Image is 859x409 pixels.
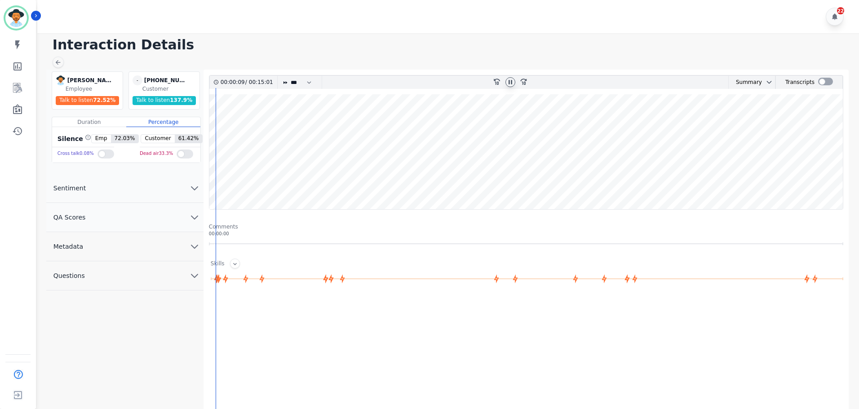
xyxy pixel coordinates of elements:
[46,203,204,232] button: QA Scores chevron down
[46,242,90,251] span: Metadata
[766,79,773,86] svg: chevron down
[729,76,762,89] div: Summary
[111,135,139,143] span: 72.03 %
[221,76,245,89] div: 00:00:09
[142,85,198,92] div: Customer
[189,183,200,194] svg: chevron down
[46,213,93,222] span: QA Scores
[140,147,173,160] div: Dead air 33.3 %
[209,230,843,237] div: 00:00:00
[189,212,200,223] svg: chevron down
[209,223,843,230] div: Comments
[46,261,204,290] button: Questions chevron down
[837,7,844,14] div: 22
[92,135,111,143] span: Emp
[67,75,112,85] div: [PERSON_NAME]
[221,76,275,89] div: /
[133,75,142,85] span: -
[46,174,204,203] button: Sentiment chevron down
[762,79,773,86] button: chevron down
[189,270,200,281] svg: chevron down
[247,76,272,89] div: 00:15:01
[5,7,27,29] img: Bordered avatar
[46,184,93,193] span: Sentiment
[785,76,815,89] div: Transcripts
[211,260,225,268] div: Skills
[126,117,200,127] div: Percentage
[189,241,200,252] svg: chevron down
[170,97,192,103] span: 137.9 %
[46,232,204,261] button: Metadata chevron down
[93,97,115,103] span: 72.52 %
[133,96,196,105] div: Talk to listen
[56,134,91,143] div: Silence
[141,135,174,143] span: Customer
[46,271,92,280] span: Questions
[144,75,189,85] div: [PHONE_NUMBER]
[58,147,94,160] div: Cross talk 0.08 %
[52,117,126,127] div: Duration
[56,96,120,105] div: Talk to listen
[175,135,203,143] span: 61.42 %
[53,37,850,53] h1: Interaction Details
[66,85,121,92] div: Employee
